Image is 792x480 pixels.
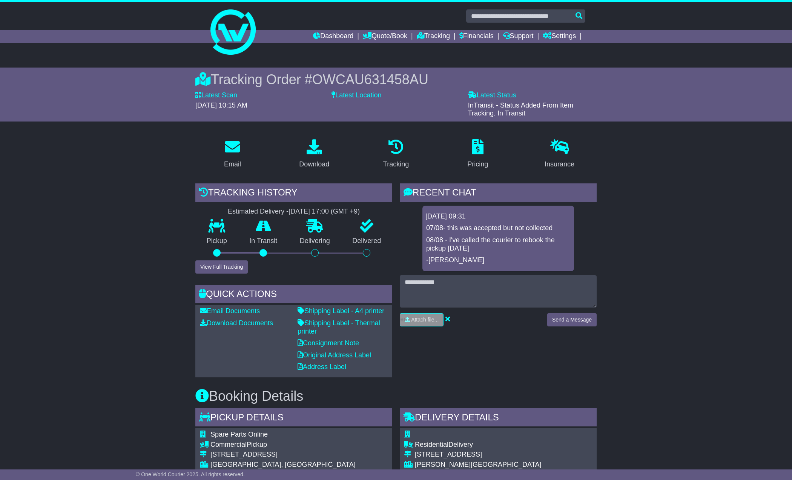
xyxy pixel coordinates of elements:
[298,339,359,347] a: Consignment Note
[426,224,570,232] p: 07/08- this was accepted but not collected
[417,30,450,43] a: Tracking
[426,236,570,252] p: 08/08 - I've called the courier to rebook the pickup [DATE]
[195,91,237,100] label: Latest Scan
[195,389,597,404] h3: Booking Details
[136,471,245,477] span: © One World Courier 2025. All rights reserved.
[195,102,247,109] span: [DATE] 10:15 AM
[210,461,356,469] div: [GEOGRAPHIC_DATA], [GEOGRAPHIC_DATA]
[468,102,573,117] span: InTransit - Status Added From Item Tracking. In Transit
[545,159,574,169] div: Insurance
[400,408,597,429] div: Delivery Details
[210,431,268,438] span: Spare Parts Online
[468,91,516,100] label: Latest Status
[415,441,448,448] span: Residential
[289,237,341,245] p: Delivering
[298,351,371,359] a: Original Address Label
[195,408,392,429] div: Pickup Details
[547,313,597,326] button: Send a Message
[341,237,393,245] p: Delivered
[210,441,247,448] span: Commercial
[415,461,541,469] div: [PERSON_NAME][GEOGRAPHIC_DATA]
[313,30,353,43] a: Dashboard
[210,441,356,449] div: Pickup
[332,91,381,100] label: Latest Location
[415,451,541,459] div: [STREET_ADDRESS]
[219,137,246,172] a: Email
[238,237,289,245] p: In Transit
[462,137,493,172] a: Pricing
[363,30,407,43] a: Quote/Book
[195,285,392,305] div: Quick Actions
[195,208,392,216] div: Estimated Delivery -
[312,72,428,87] span: OWCAU631458AU
[425,212,571,221] div: [DATE] 09:31
[426,256,570,265] p: -[PERSON_NAME]
[294,137,334,172] a: Download
[503,30,534,43] a: Support
[298,363,346,371] a: Address Label
[378,137,414,172] a: Tracking
[210,451,356,459] div: [STREET_ADDRESS]
[195,183,392,204] div: Tracking history
[459,30,494,43] a: Financials
[299,159,329,169] div: Download
[540,137,579,172] a: Insurance
[298,307,384,315] a: Shipping Label - A4 printer
[195,237,238,245] p: Pickup
[415,441,541,449] div: Delivery
[467,159,488,169] div: Pricing
[400,183,597,204] div: RECENT CHAT
[383,159,409,169] div: Tracking
[200,307,260,315] a: Email Documents
[195,71,597,88] div: Tracking Order #
[298,319,380,335] a: Shipping Label - Thermal printer
[289,208,360,216] div: [DATE] 17:00 (GMT +9)
[543,30,576,43] a: Settings
[200,319,273,327] a: Download Documents
[195,260,248,274] button: View Full Tracking
[224,159,241,169] div: Email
